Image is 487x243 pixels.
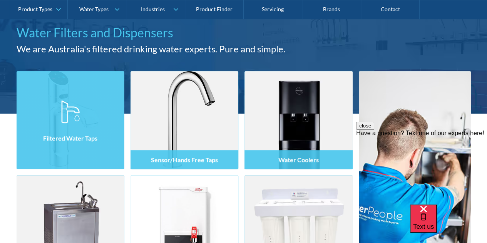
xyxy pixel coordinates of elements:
[43,134,97,142] h4: Filtered Water Taps
[151,156,218,163] h4: Sensor/Hands Free Taps
[356,122,487,214] iframe: podium webchat widget prompt
[278,156,319,163] h4: Water Coolers
[141,6,164,13] div: Industries
[131,71,238,169] img: Sensor/Hands Free Taps
[79,6,109,13] div: Water Types
[17,71,124,169] img: Filtered Water Taps
[410,204,487,243] iframe: podium webchat widget bubble
[18,6,52,13] div: Product Types
[244,71,352,169] img: Water Coolers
